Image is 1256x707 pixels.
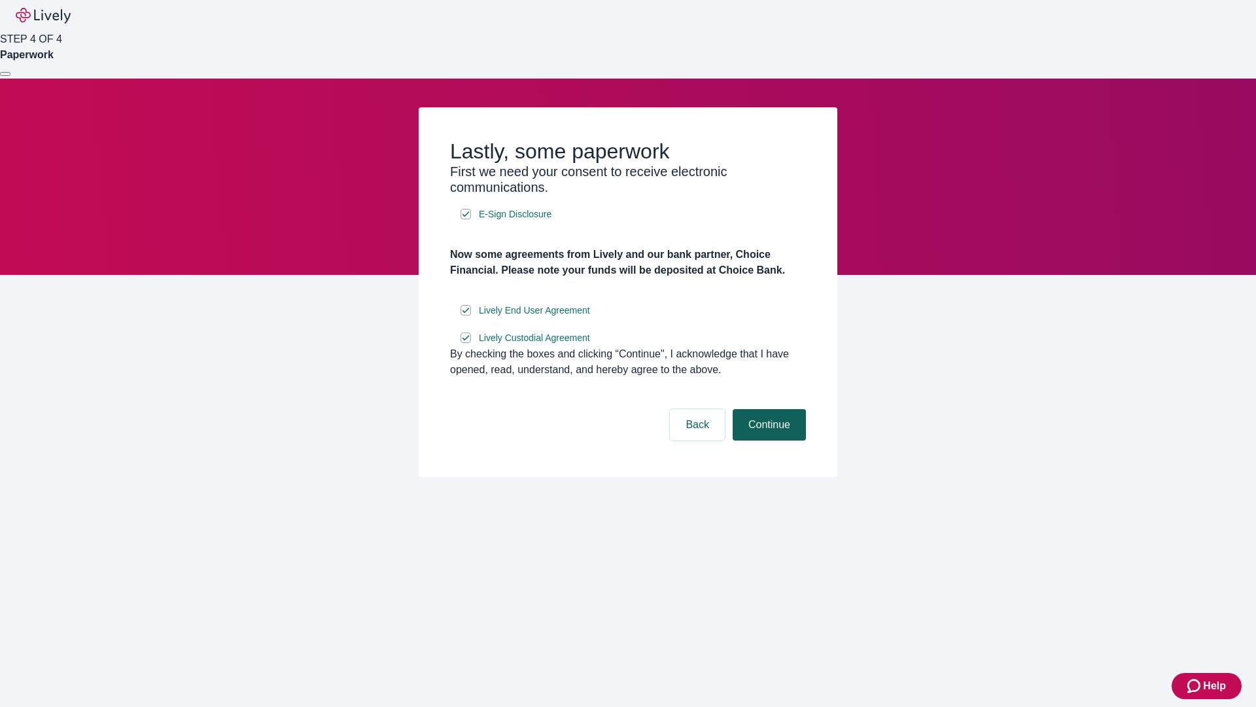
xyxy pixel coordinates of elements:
span: Lively End User Agreement [479,304,590,317]
button: Zendesk support iconHelp [1172,673,1242,699]
span: Lively Custodial Agreement [479,331,590,345]
h2: Lastly, some paperwork [450,139,806,164]
a: e-sign disclosure document [476,330,593,346]
img: Lively [16,8,71,24]
span: Help [1203,678,1226,694]
div: By checking the boxes and clicking “Continue", I acknowledge that I have opened, read, understand... [450,346,806,378]
svg: Zendesk support icon [1187,678,1203,694]
h3: First we need your consent to receive electronic communications. [450,164,806,195]
button: Continue [733,409,806,441]
span: E-Sign Disclosure [479,208,551,221]
h4: Now some agreements from Lively and our bank partner, Choice Financial. Please note your funds wi... [450,247,806,278]
a: e-sign disclosure document [476,206,554,223]
button: Back [670,409,725,441]
a: e-sign disclosure document [476,302,593,319]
